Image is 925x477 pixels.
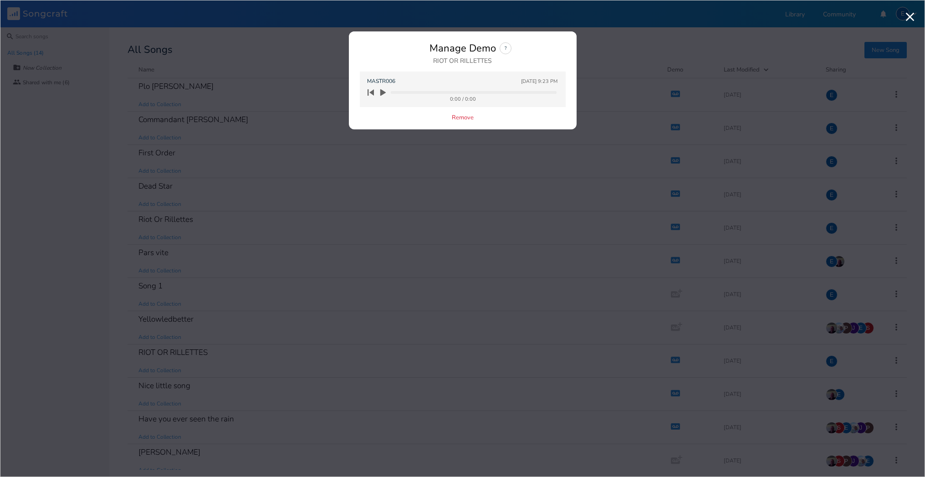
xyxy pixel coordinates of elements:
div: [DATE] 9:23 PM [521,79,557,84]
div: Manage Demo [429,43,496,53]
div: 0:00 / 0:00 [370,97,557,102]
button: Remove [452,114,474,122]
div: RIOT OR RILLETTES [433,58,492,64]
span: MASTR006 [367,77,395,86]
div: ? [500,42,511,54]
